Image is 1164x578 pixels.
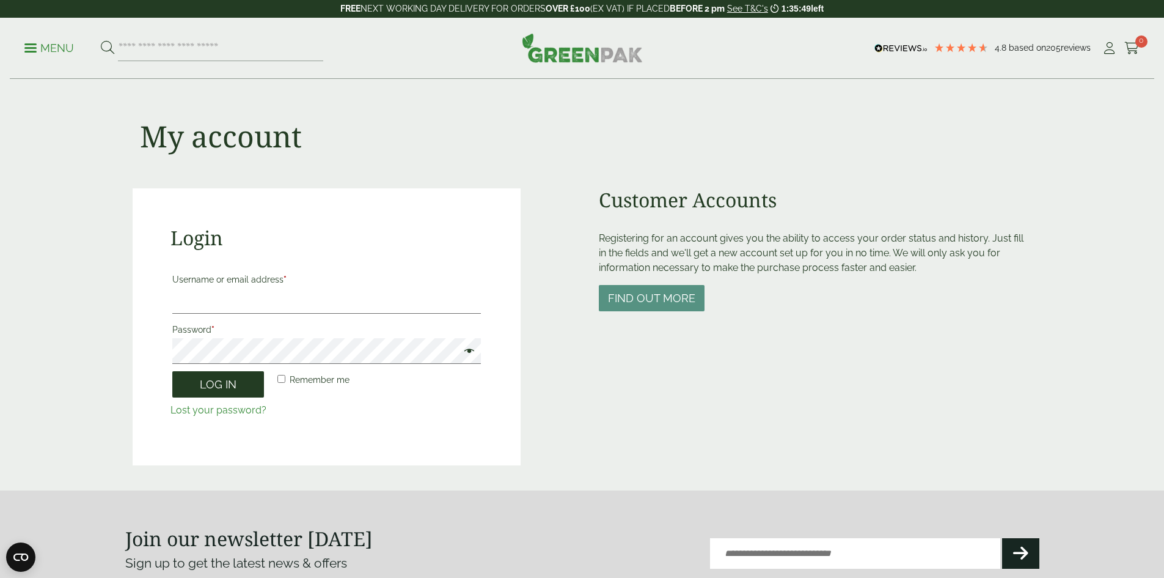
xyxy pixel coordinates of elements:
[125,554,536,573] p: Sign up to get the latest news & offers
[1061,43,1091,53] span: reviews
[522,33,643,62] img: GreenPak Supplies
[599,188,1032,212] h2: Customer Accounts
[277,375,285,383] input: Remember me
[546,4,590,13] strong: OVER £100
[170,404,266,416] a: Lost your password?
[172,271,481,288] label: Username or email address
[599,231,1032,275] p: Registering for an account gives you the ability to access your order status and history. Just fi...
[1102,42,1117,54] i: My Account
[172,321,481,338] label: Password
[670,4,725,13] strong: BEFORE 2 pm
[874,44,928,53] img: REVIEWS.io
[599,293,705,305] a: Find out more
[24,41,74,53] a: Menu
[1009,43,1046,53] span: Based on
[140,119,302,154] h1: My account
[125,525,373,552] strong: Join our newsletter [DATE]
[934,42,989,53] div: 4.79 Stars
[1135,35,1148,48] span: 0
[995,43,1009,53] span: 4.8
[6,543,35,572] button: Open CMP widget
[1046,43,1061,53] span: 205
[599,285,705,311] button: Find out more
[24,41,74,56] p: Menu
[1124,39,1140,57] a: 0
[781,4,811,13] span: 1:35:49
[811,4,824,13] span: left
[290,375,350,385] span: Remember me
[727,4,768,13] a: See T&C's
[1124,42,1140,54] i: Cart
[170,226,483,250] h2: Login
[340,4,361,13] strong: FREE
[172,371,264,398] button: Log in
